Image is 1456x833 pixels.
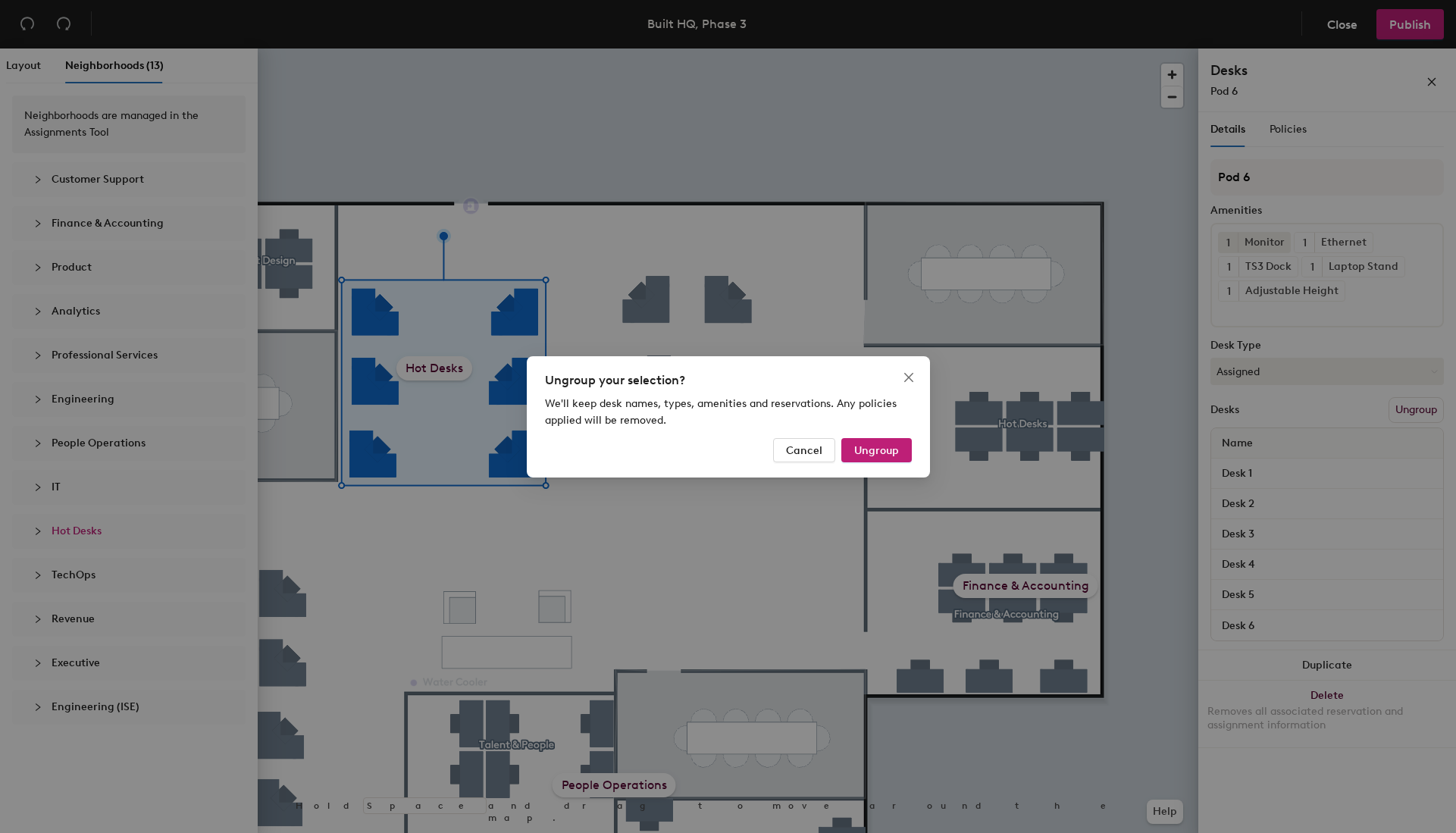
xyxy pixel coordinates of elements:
[545,397,897,427] span: We'll keep desk names, types, amenities and reservations. Any policies applied will be removed.
[897,371,921,384] span: Close
[545,371,912,390] div: Ungroup your selection?
[854,443,899,456] span: Ungroup
[841,438,912,462] button: Ungroup
[773,438,835,462] button: Cancel
[786,443,822,456] span: Cancel
[897,365,921,390] button: Close
[903,371,915,384] span: close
